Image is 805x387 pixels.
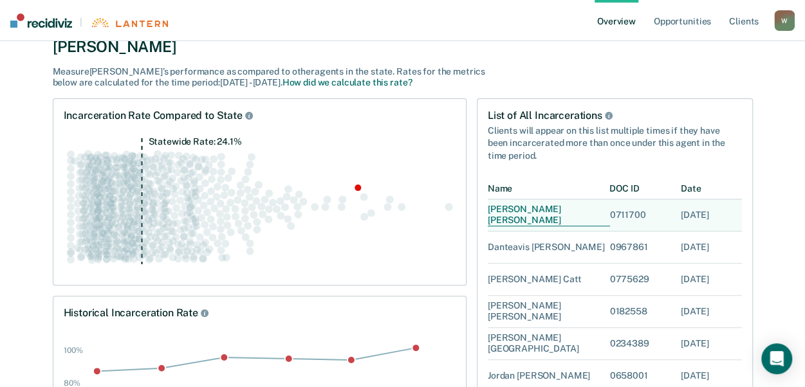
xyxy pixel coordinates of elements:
div: 0658001 [609,370,647,382]
div: [DATE] [681,306,708,318]
div: [PERSON_NAME] [53,37,753,56]
div: DOC ID [609,178,681,199]
div: 0967861 [609,242,647,253]
div: [DATE] [681,242,708,253]
div: [DATE] [681,274,708,285]
tspan: Statewide Rate: 24.1% [148,136,241,147]
div: Historical Incarceration Rate [64,307,211,319]
div: [DATE] [681,338,708,350]
button: Historical Rate [198,307,211,319]
div: [PERSON_NAME] [PERSON_NAME] [488,204,610,227]
span: | [72,17,90,28]
div: 0182558 [609,306,647,318]
div: Measure [PERSON_NAME] ’s performance as compared to other agent s in the state. Rates for the met... [53,66,503,88]
div: 0711700 [609,210,645,221]
div: Open Intercom Messenger [761,343,792,374]
img: Recidiviz [10,14,72,28]
div: 0775629 [609,274,649,285]
div: Jordan [PERSON_NAME] [488,370,590,382]
button: Rate Compared to State [243,109,255,122]
div: 0234389 [609,338,649,350]
div: Swarm plot of all incarceration rates in the state for ALL caseloads, highlighting values of 97.2... [64,138,456,275]
div: Date [681,178,742,199]
a: | [10,14,168,28]
img: Lantern [90,18,168,28]
div: Clients will appear on this list multiple times if they have been incarcerated more than once und... [488,122,742,163]
div: [PERSON_NAME] [PERSON_NAME] [488,301,610,323]
div: List of All Incarcerations [488,109,742,122]
button: How did we calculate this rate? [282,77,412,88]
button: List of All Incarcerations [602,109,615,122]
button: W [774,10,795,31]
div: [DATE] [681,370,708,382]
div: Danteavis [PERSON_NAME] [488,242,605,253]
div: Incarceration Rate Compared to State [64,109,255,122]
div: Name [488,178,610,199]
div: [PERSON_NAME] [GEOGRAPHIC_DATA] [488,333,610,355]
div: [PERSON_NAME] Catt [488,274,582,285]
div: [DATE] [681,210,708,221]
